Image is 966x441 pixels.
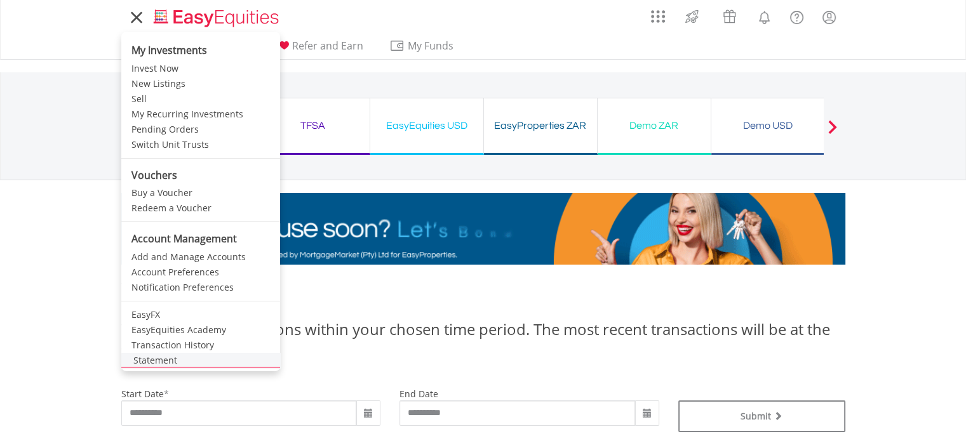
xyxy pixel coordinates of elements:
[378,117,476,135] div: EasyEquities USD
[399,388,438,400] label: end date
[121,61,280,76] a: Invest Now
[121,353,280,368] a: Statement
[121,319,845,362] div: View all your transactions within your chosen time period. The most recent transactions will be a...
[121,193,845,265] img: EasyMortage Promotion Banner
[678,400,845,432] button: Submit
[492,117,589,135] div: EasyProperties ZAR
[149,3,284,29] a: Home page
[813,3,845,31] a: My Profile
[643,3,673,23] a: AppsGrid
[121,164,280,186] li: Vouchers
[719,117,817,135] div: Demo USD
[121,91,280,107] a: Sell
[121,76,280,91] a: New Listings
[121,122,280,137] a: Pending Orders
[389,37,473,54] span: My Funds
[711,3,748,27] a: Vouchers
[121,201,280,216] a: Redeem a Voucher
[781,3,813,29] a: FAQ's and Support
[121,280,280,295] a: Notification Preferences
[651,10,665,23] img: grid-menu-icon.svg
[121,338,280,353] a: Transaction History
[151,8,284,29] img: EasyEquities_Logo.png
[121,185,280,201] a: Buy a Voucher
[121,307,280,322] a: EasyFX
[292,39,363,53] span: Refer and Earn
[271,39,368,59] a: Refer and Earn
[121,322,280,338] a: EasyEquities Academy
[121,35,280,61] li: My Investments
[121,265,280,280] a: Account Preferences
[605,117,703,135] div: Demo ZAR
[121,277,845,306] h1: Transaction History
[121,249,280,265] a: Add and Manage Accounts
[719,6,740,27] img: vouchers-v2.svg
[121,228,280,249] li: Account Management
[121,388,164,400] label: start date
[121,137,280,152] a: Switch Unit Trusts
[264,117,362,135] div: TFSA
[820,126,845,139] button: Next
[748,3,781,29] a: Notifications
[121,107,280,122] a: My Recurring Investments
[681,6,702,27] img: thrive-v2.svg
